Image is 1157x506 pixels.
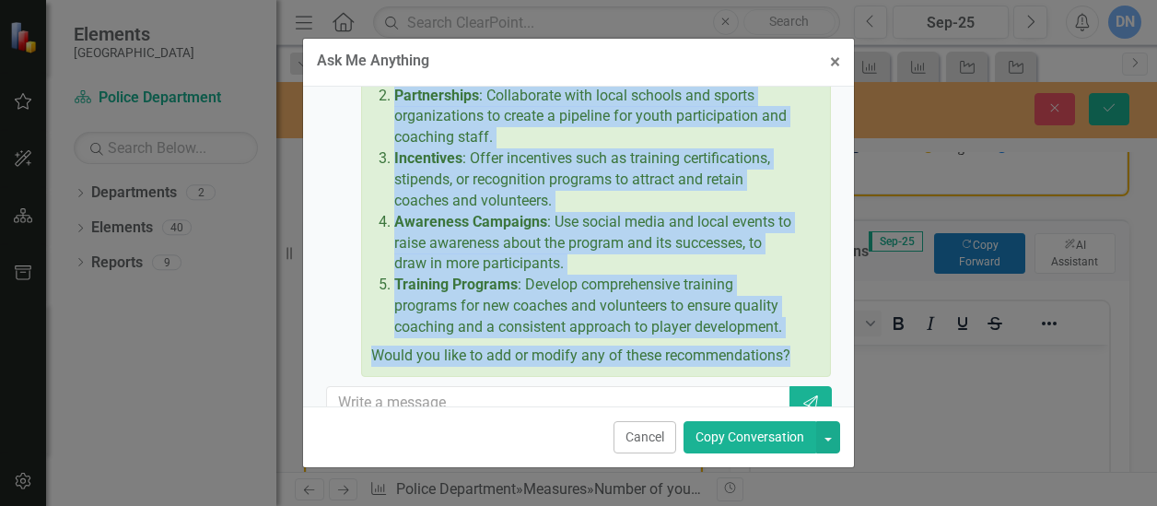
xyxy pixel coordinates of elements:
[394,149,462,167] strong: Incentives
[684,421,816,453] button: Copy Conversation
[614,421,676,453] button: Cancel
[830,51,840,73] span: ×
[394,148,798,212] p: : Offer incentives such as training certifications, stipends, or recognition programs to attract ...
[371,342,798,367] p: Would you like to add or modify any of these recommendations?
[317,53,429,69] div: Ask Me Anything
[394,276,518,293] strong: Training Programs
[394,87,479,104] strong: Partnerships
[394,275,798,338] p: : Develop comprehensive training programs for new coaches and volunteers to ensure quality coachi...
[394,86,798,149] p: : Collaborate with local schools and sports organizations to create a pipeline for youth particip...
[394,213,547,230] strong: Awareness Campaigns
[394,212,798,276] p: : Use social media and local events to raise awareness about the program and its successes, to dr...
[326,386,791,420] input: Write a message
